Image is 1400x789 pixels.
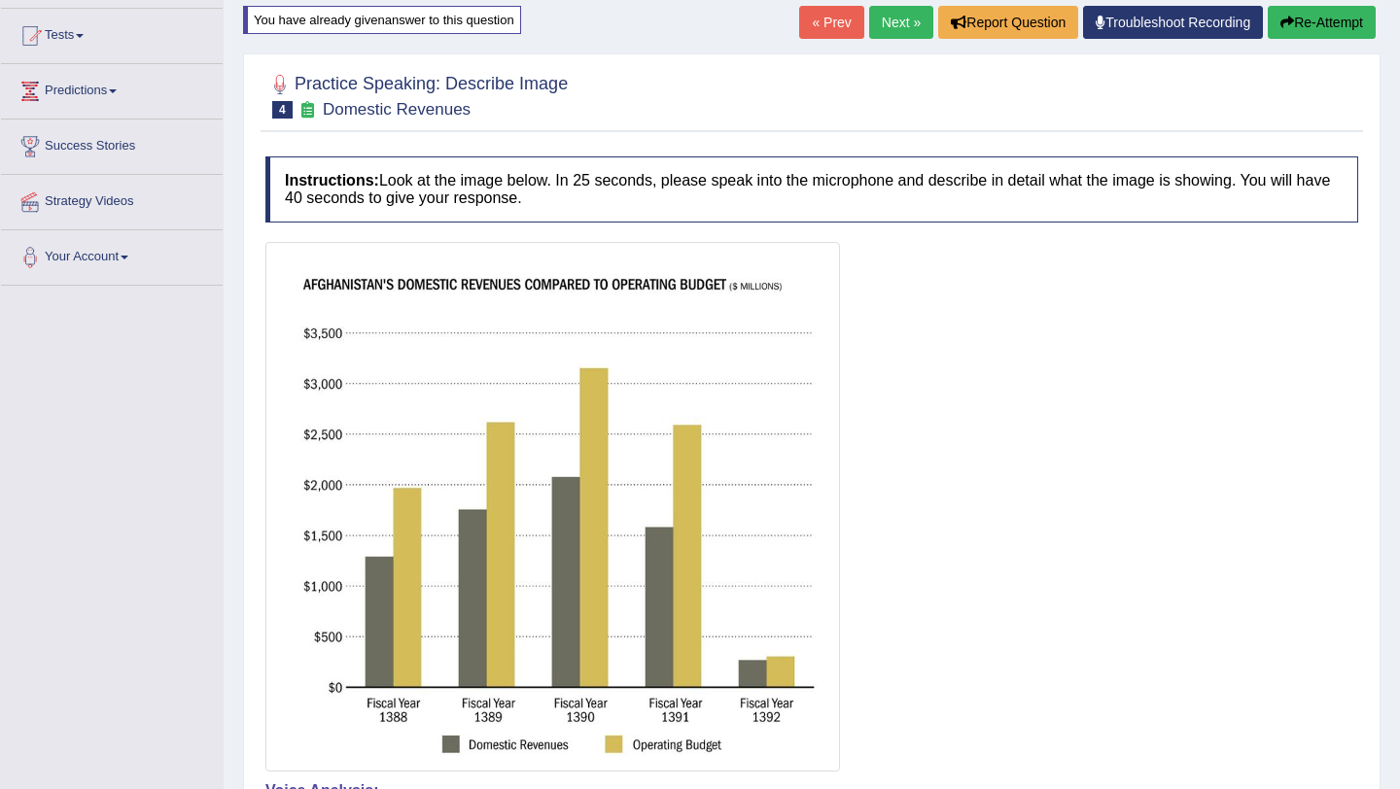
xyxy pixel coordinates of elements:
[272,101,293,119] span: 4
[869,6,933,39] a: Next »
[323,100,471,119] small: Domestic Revenues
[1268,6,1376,39] button: Re-Attempt
[1,175,223,223] a: Strategy Videos
[285,172,379,189] b: Instructions:
[1083,6,1263,39] a: Troubleshoot Recording
[1,120,223,168] a: Success Stories
[265,156,1358,222] h4: Look at the image below. In 25 seconds, please speak into the microphone and describe in detail w...
[297,101,318,120] small: Exam occurring question
[1,9,223,57] a: Tests
[265,70,568,119] h2: Practice Speaking: Describe Image
[243,6,521,34] div: You have already given answer to this question
[1,230,223,279] a: Your Account
[938,6,1078,39] button: Report Question
[1,64,223,113] a: Predictions
[799,6,863,39] a: « Prev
